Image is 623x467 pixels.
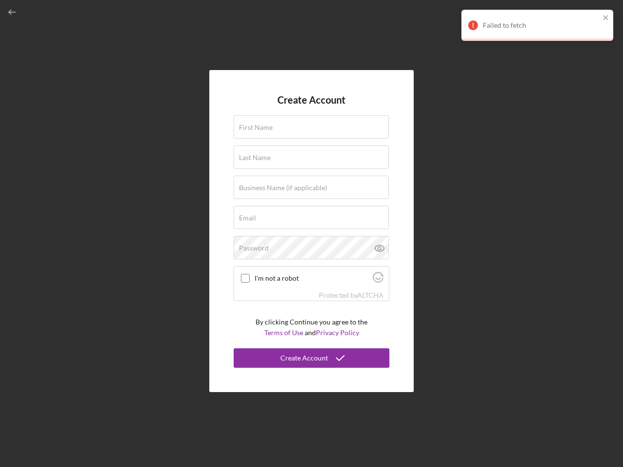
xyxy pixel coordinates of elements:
label: Password [239,244,269,252]
a: Terms of Use [264,328,303,337]
a: Visit Altcha.org [357,291,384,299]
p: By clicking Continue you agree to the and [256,317,367,339]
a: Visit Altcha.org [373,276,384,284]
div: Create Account [280,348,328,368]
div: Failed to fetch [483,21,600,29]
label: I'm not a robot [255,274,370,282]
a: Privacy Policy [316,328,359,337]
label: Last Name [239,154,271,162]
label: First Name [239,124,273,131]
button: close [603,14,609,23]
label: Email [239,214,256,222]
label: Business Name (if applicable) [239,184,327,192]
button: Create Account [234,348,389,368]
div: Protected by [319,291,384,299]
h4: Create Account [277,94,346,106]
